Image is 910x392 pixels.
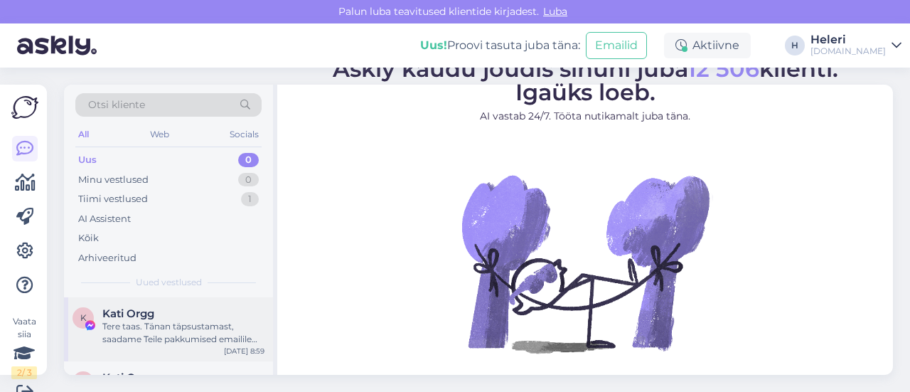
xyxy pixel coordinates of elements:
[333,55,838,106] span: Askly kaudu jõudis sinuni juba klienti. Igaüks loeb.
[810,34,886,46] div: Heleri
[80,312,87,323] span: K
[11,96,38,119] img: Askly Logo
[78,251,136,265] div: Arhiveeritud
[241,192,259,206] div: 1
[420,37,580,54] div: Proovi tasuta juba täna:
[78,153,97,167] div: Uus
[102,307,154,320] span: Kati Orgg
[78,212,131,226] div: AI Assistent
[457,135,713,391] img: No Chat active
[78,231,99,245] div: Kõik
[88,97,145,112] span: Otsi kliente
[586,32,647,59] button: Emailid
[420,38,447,52] b: Uus!
[75,125,92,144] div: All
[78,192,148,206] div: Tiimi vestlused
[238,153,259,167] div: 0
[136,276,202,289] span: Uued vestlused
[11,315,37,379] div: Vaata siia
[147,125,172,144] div: Web
[78,173,149,187] div: Minu vestlused
[224,346,264,356] div: [DATE] 8:59
[539,5,572,18] span: Luba
[238,173,259,187] div: 0
[810,46,886,57] div: [DOMAIN_NAME]
[102,320,264,346] div: Tere taas. Tänan täpsustamast, saadame Teile pakkumised emailile [EMAIL_ADDRESS][DOMAIN_NAME] tän...
[664,33,751,58] div: Aktiivne
[785,36,805,55] div: H
[102,371,154,384] span: Kati Orgg
[11,366,37,379] div: 2 / 3
[687,55,759,83] span: 12 506
[227,125,262,144] div: Socials
[333,109,838,124] p: AI vastab 24/7. Tööta nutikamalt juba täna.
[810,34,901,57] a: Heleri[DOMAIN_NAME]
